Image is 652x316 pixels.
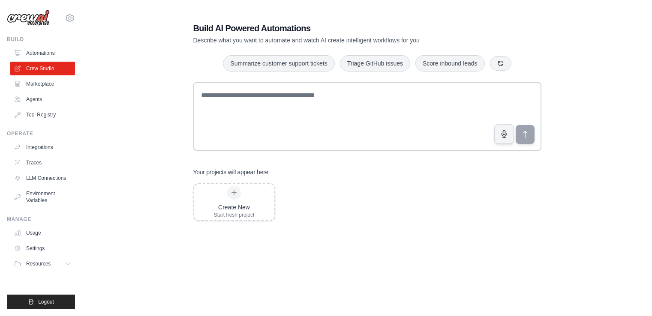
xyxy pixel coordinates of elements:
a: Usage [10,226,75,240]
a: Integrations [10,140,75,154]
a: LLM Connections [10,171,75,185]
div: Start fresh project [214,212,255,218]
a: Automations [10,46,75,60]
h3: Your projects will appear here [193,168,269,176]
a: Agents [10,92,75,106]
button: Score inbound leads [415,55,485,72]
img: Logo [7,10,50,26]
a: Settings [10,241,75,255]
div: Manage [7,216,75,223]
a: Environment Variables [10,187,75,207]
button: Summarize customer support tickets [223,55,334,72]
button: Resources [10,257,75,271]
a: Tool Registry [10,108,75,122]
button: Get new suggestions [490,56,511,71]
p: Describe what you want to automate and watch AI create intelligent workflows for you [193,36,481,45]
span: Logout [38,298,54,305]
button: Triage GitHub issues [340,55,410,72]
a: Marketplace [10,77,75,91]
span: Resources [26,260,51,267]
a: Traces [10,156,75,170]
a: Crew Studio [10,62,75,75]
h1: Build AI Powered Automations [193,22,481,34]
div: Create New [214,203,255,212]
div: Build [7,36,75,43]
button: Click to speak your automation idea [494,124,514,144]
div: Operate [7,130,75,137]
button: Logout [7,295,75,309]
